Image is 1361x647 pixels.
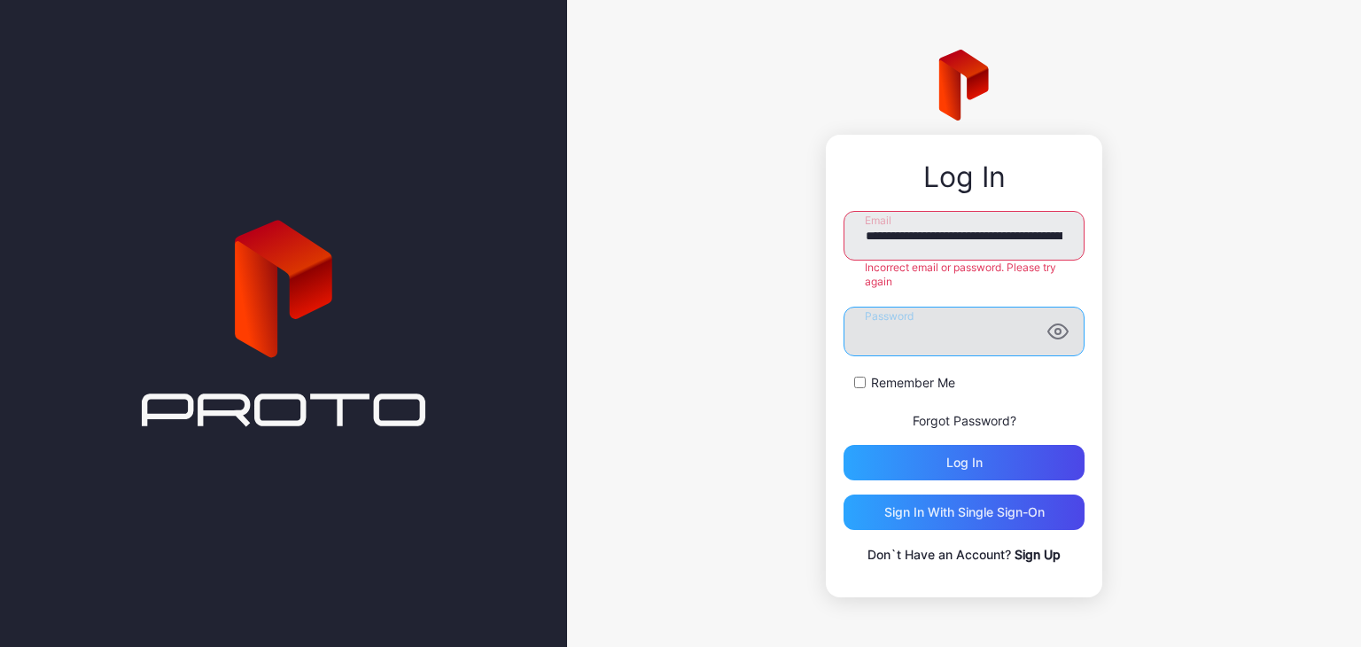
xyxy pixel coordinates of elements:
input: Password [844,307,1085,356]
input: Email [844,211,1085,261]
div: Log In [844,161,1085,193]
a: Sign Up [1015,547,1061,562]
p: Don`t Have an Account? [844,544,1085,565]
label: Remember Me [871,374,955,392]
button: Log in [844,445,1085,480]
button: Password [1047,321,1069,342]
div: Sign in With Single Sign-On [884,505,1045,519]
div: Incorrect email or password. Please try again [844,261,1085,289]
button: Sign in With Single Sign-On [844,495,1085,530]
a: Forgot Password? [913,413,1016,428]
div: Log in [946,456,983,470]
